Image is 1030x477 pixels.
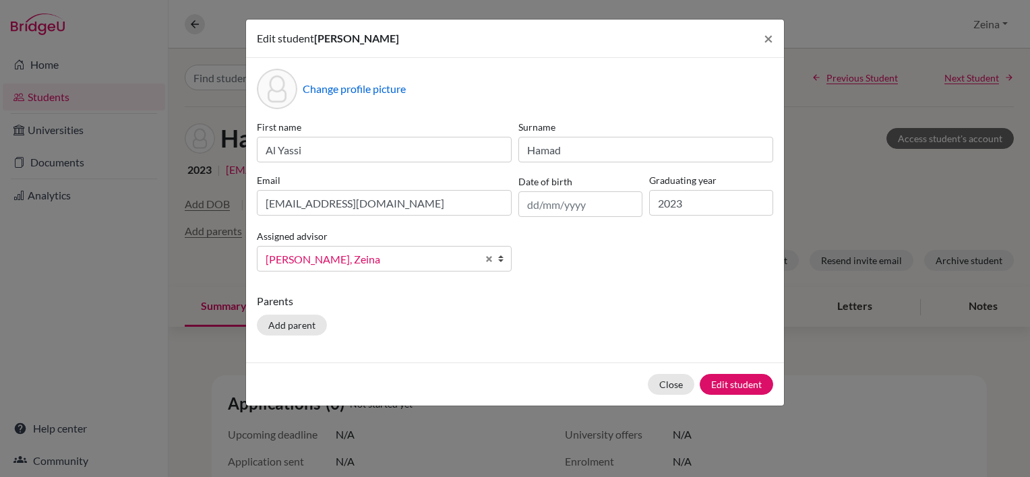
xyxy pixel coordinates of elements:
label: Assigned advisor [257,229,328,243]
button: Close [648,374,694,395]
span: [PERSON_NAME], Zeina [266,251,477,268]
label: Email [257,173,512,187]
span: Edit student [257,32,314,44]
div: Profile picture [257,69,297,109]
button: Edit student [700,374,773,395]
span: [PERSON_NAME] [314,32,399,44]
p: Parents [257,293,773,309]
label: Date of birth [518,174,572,189]
span: × [764,28,773,48]
label: Surname [518,120,773,134]
label: First name [257,120,512,134]
label: Graduating year [649,173,773,187]
button: Add parent [257,315,327,336]
button: Close [753,20,784,57]
input: dd/mm/yyyy [518,191,642,217]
